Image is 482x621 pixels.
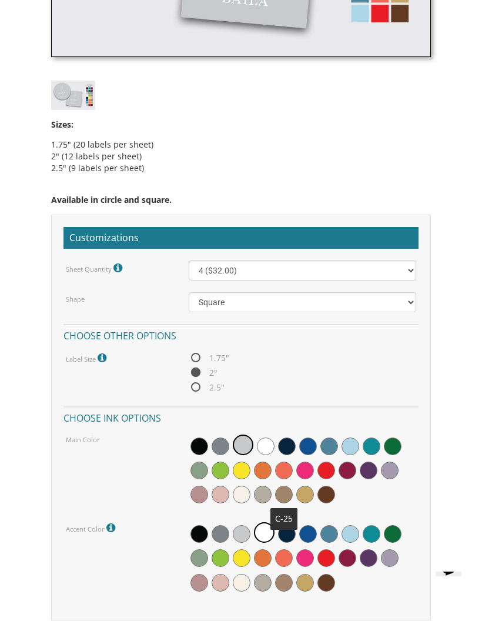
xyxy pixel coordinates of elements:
iframe: chat widget [431,572,470,609]
label: Main Color [66,435,100,445]
span: 2.5" [189,380,225,395]
li: 2.5" (9 labels per sheet) [51,162,431,174]
label: Shape [66,295,85,304]
label: Accent Color [66,520,118,536]
span: 2" [189,365,217,380]
h4: Choose other options [63,324,419,345]
li: 2" (12 labels per sheet) [51,151,431,162]
img: label-style10.jpg [51,81,95,109]
span: 1.75" [189,350,229,365]
label: Label Size [66,350,109,366]
span: Sizes: [51,119,73,130]
h2: Customizations [63,227,419,249]
li: 1.75" (20 labels per sheet) [51,139,431,151]
label: Sheet Quantity [66,261,125,276]
span: Available in circle and square. [51,194,172,205]
h4: Choose ink options [63,406,419,427]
